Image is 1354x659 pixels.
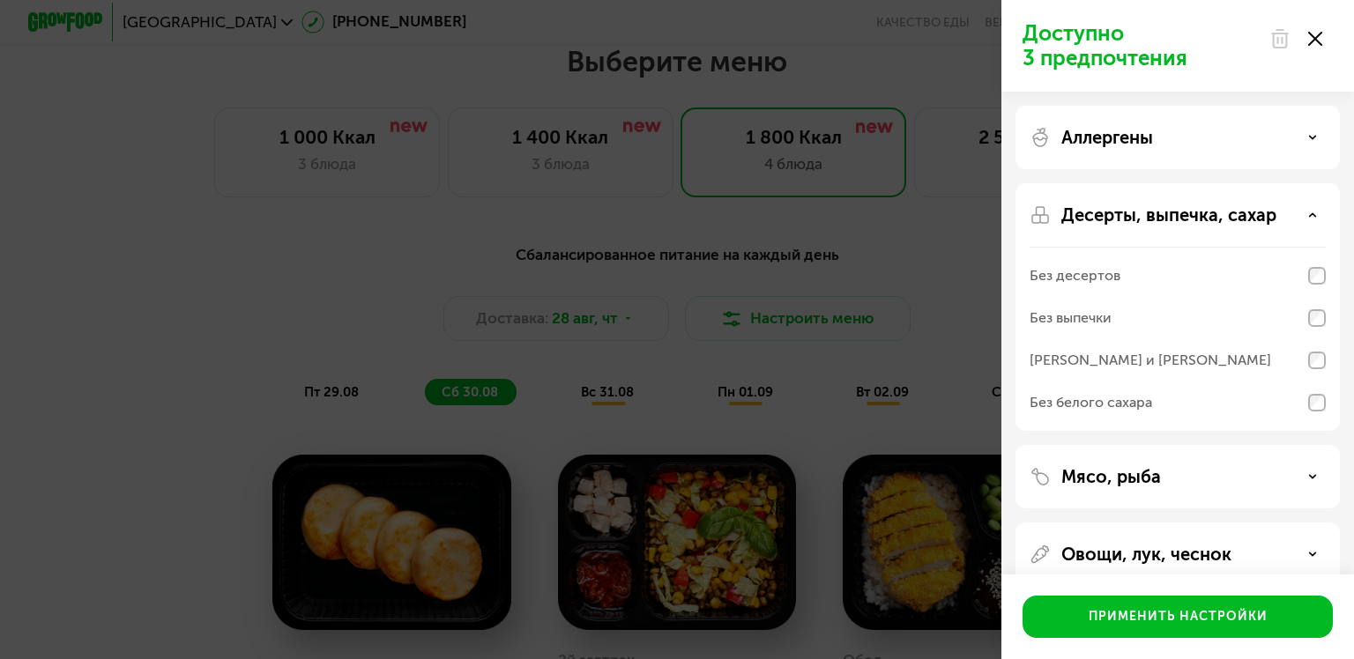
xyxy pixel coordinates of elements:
[1030,307,1112,329] div: Без выпечки
[1061,127,1153,148] p: Аллергены
[1061,544,1231,565] p: Овощи, лук, чеснок
[1030,265,1120,286] div: Без десертов
[1023,21,1259,70] p: Доступно 3 предпочтения
[1030,392,1152,413] div: Без белого сахара
[1023,596,1333,638] button: Применить настройки
[1030,350,1271,371] div: [PERSON_NAME] и [PERSON_NAME]
[1061,466,1161,487] p: Мясо, рыба
[1089,608,1268,626] div: Применить настройки
[1061,204,1276,226] p: Десерты, выпечка, сахар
